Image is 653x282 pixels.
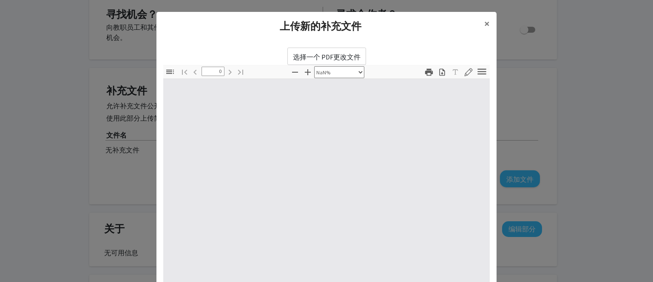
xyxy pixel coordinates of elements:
[177,66,192,78] button: 转到第一页
[233,66,248,78] button: 转到最后一页
[474,66,489,78] button: 工具
[223,66,237,78] button: 下一页
[435,66,449,78] button: 下载
[422,66,436,78] button: 打印
[165,66,176,77] button: 切换侧栏
[301,66,315,78] button: 放大
[314,66,364,78] select: 缩放
[448,66,463,78] button: 文本
[461,66,476,78] button: 绘图
[293,53,333,61] font: 选择一个 PDF
[333,53,361,61] font: 更改文件
[477,12,497,36] button: 关闭
[202,67,224,76] input: 页面
[6,244,36,276] iframe: 聊天
[288,66,302,78] button: 缩小
[188,66,202,78] button: 上一页
[484,17,490,30] font: ×
[280,20,361,33] font: 上传新的补充文件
